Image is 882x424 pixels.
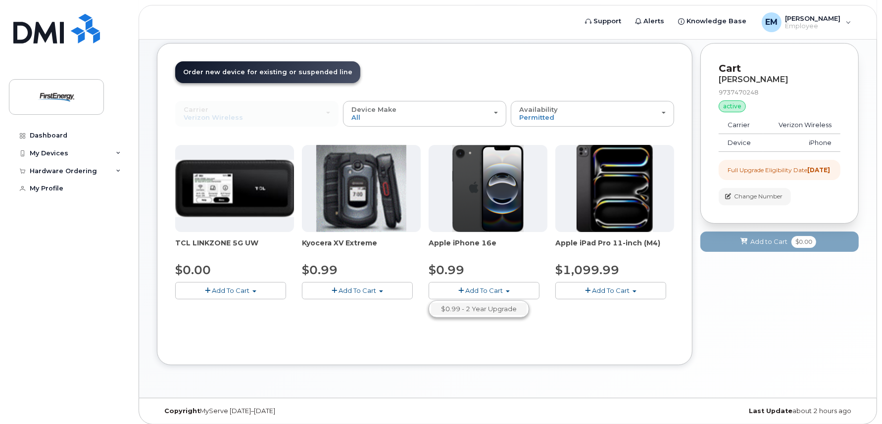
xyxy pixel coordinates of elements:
img: xvextreme.gif [316,145,406,232]
span: Permitted [519,113,554,121]
span: $0.00 [791,236,816,248]
div: about 2 hours ago [625,407,859,415]
span: Knowledge Base [687,16,747,26]
span: $0.99 [429,263,464,277]
button: Availability Permitted [511,101,674,127]
a: Alerts [629,11,672,31]
span: $1,099.99 [555,263,619,277]
td: iPhone [763,134,840,152]
button: Device Make All [343,101,506,127]
td: Verizon Wireless [763,116,840,134]
td: Carrier [719,116,763,134]
div: Kyocera XV Extreme [302,238,421,258]
span: Add to Cart [750,237,787,246]
img: linkzone5g.png [175,160,294,217]
span: Order new device for existing or suspended line [183,68,352,76]
iframe: Messenger Launcher [839,381,875,417]
span: Add To Cart [339,286,377,294]
span: $0.99 [302,263,338,277]
span: Employee [785,22,841,30]
img: ipad_pro_11_m4.png [577,145,653,232]
strong: Last Update [749,407,792,415]
span: Add To Cart [212,286,250,294]
button: Add To Cart [175,282,286,299]
button: Change Number [719,188,791,205]
span: [PERSON_NAME] [785,14,841,22]
p: Cart [719,61,840,76]
span: Change Number [734,192,783,201]
img: iphone16e.png [452,145,524,232]
span: Add To Cart [592,286,630,294]
span: Availability [519,105,558,113]
span: $0.00 [175,263,211,277]
div: 9737470248 [719,88,840,96]
button: Add To Cart [429,282,539,299]
div: TCL LINKZONE 5G UW [175,238,294,258]
strong: Copyright [164,407,200,415]
div: Apple iPhone 16e [429,238,547,258]
div: active [719,100,746,112]
button: Add To Cart [302,282,413,299]
span: EM [765,16,778,28]
div: [PERSON_NAME] [719,75,840,84]
span: Alerts [644,16,665,26]
button: Add to Cart $0.00 [700,232,859,252]
div: Full Upgrade Eligibility Date [728,166,830,174]
a: Support [579,11,629,31]
td: Device [719,134,763,152]
div: MyServe [DATE]–[DATE] [157,407,391,415]
strong: [DATE] [807,166,830,174]
div: Apple iPad Pro 11-inch (M4) [555,238,674,258]
button: Add To Cart [555,282,666,299]
span: Device Make [351,105,396,113]
span: Add To Cart [466,286,503,294]
span: Support [594,16,622,26]
a: $0.99 - 2 Year Upgrade [431,303,527,315]
span: All [351,113,360,121]
div: Enman, Michelle L [755,12,858,32]
a: Knowledge Base [672,11,754,31]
